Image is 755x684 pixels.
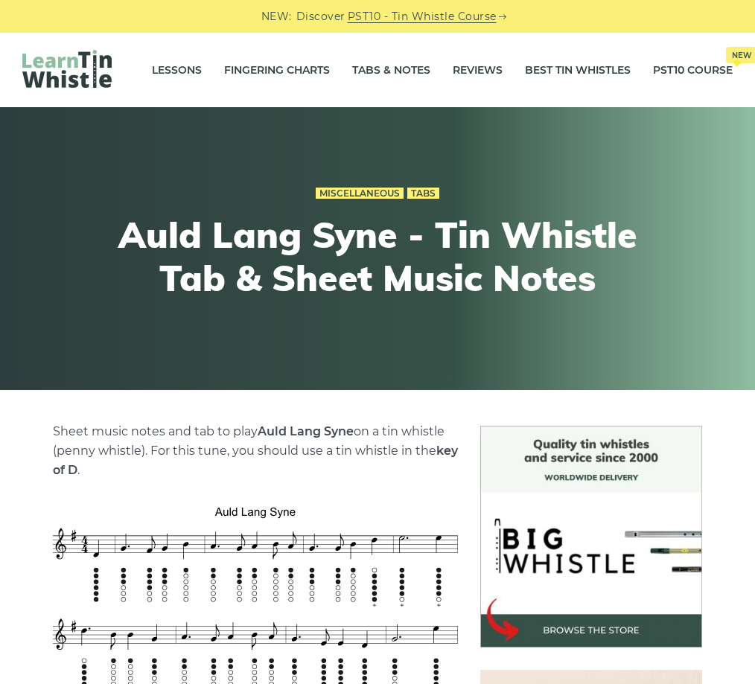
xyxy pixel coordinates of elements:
h1: Auld Lang Syne - Tin Whistle Tab & Sheet Music Notes [103,214,652,299]
a: Tabs & Notes [352,51,430,89]
img: LearnTinWhistle.com [22,50,112,88]
a: Miscellaneous [316,188,404,199]
a: PST10 CourseNew [653,51,733,89]
a: Best Tin Whistles [525,51,631,89]
a: Tabs [407,188,439,199]
p: Sheet music notes and tab to play on a tin whistle (penny whistle). For this tune, you should use... [53,422,458,480]
a: Reviews [453,51,503,89]
a: Lessons [152,51,202,89]
img: BigWhistle Tin Whistle Store [480,426,702,648]
strong: Auld Lang Syne [258,424,354,438]
a: Fingering Charts [224,51,330,89]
